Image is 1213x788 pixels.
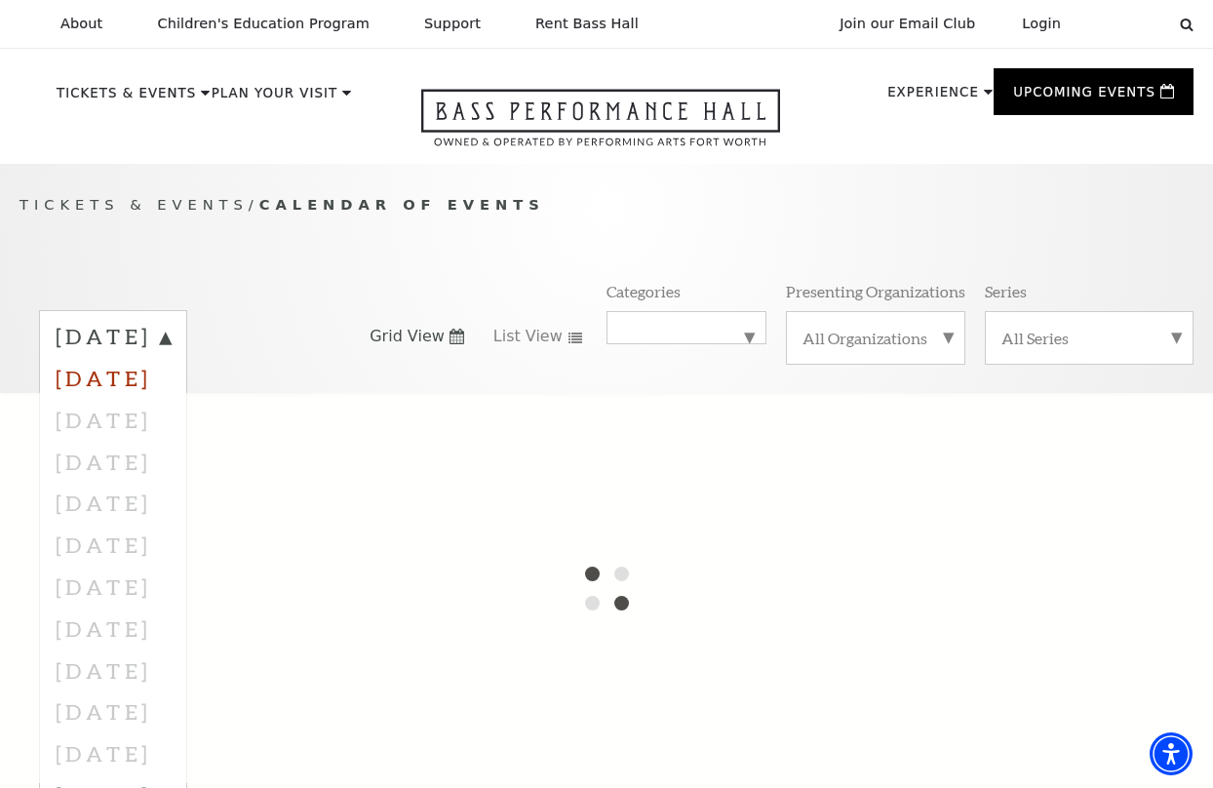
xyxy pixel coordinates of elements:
[1013,86,1155,109] p: Upcoming Events
[802,328,949,348] label: All Organizations
[424,16,481,32] p: Support
[20,193,1193,217] p: /
[887,86,979,109] p: Experience
[60,16,102,32] p: About
[1150,732,1193,775] div: Accessibility Menu
[20,196,249,213] span: Tickets & Events
[493,326,563,347] span: List View
[56,357,171,399] label: [DATE]
[985,281,1027,301] p: Series
[535,16,639,32] p: Rent Bass Hall
[786,281,965,301] p: Presenting Organizations
[1001,328,1177,348] label: All Series
[157,16,370,32] p: Children's Education Program
[259,196,545,213] span: Calendar of Events
[606,281,681,301] p: Categories
[212,87,338,110] p: Plan Your Visit
[1092,15,1161,33] select: Select:
[56,322,171,357] label: [DATE]
[351,89,850,164] a: Open this option
[370,326,445,347] span: Grid View
[57,87,196,110] p: Tickets & Events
